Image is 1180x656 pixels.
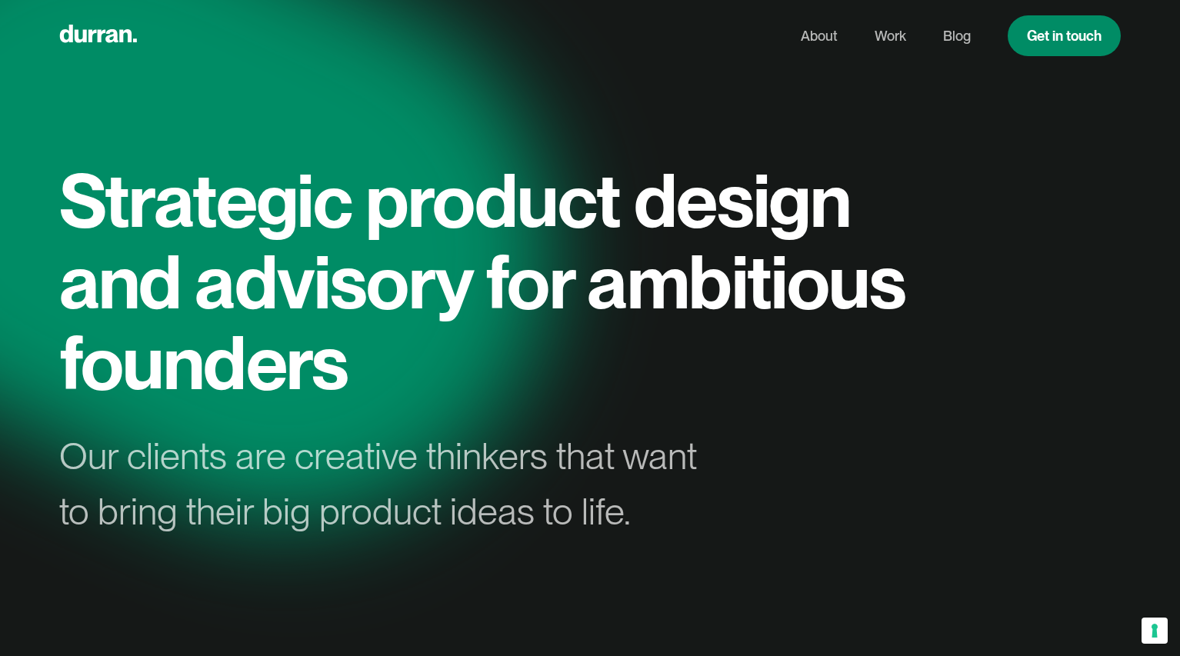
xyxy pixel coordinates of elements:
[875,22,906,51] a: Work
[59,21,137,51] a: home
[943,22,971,51] a: Blog
[1008,15,1121,56] a: Get in touch
[1142,618,1168,644] button: Your consent preferences for tracking technologies
[801,22,838,51] a: About
[59,160,921,404] h1: Strategic product design and advisory for ambitious founders
[59,428,724,539] div: Our clients are creative thinkers that want to bring their big product ideas to life.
